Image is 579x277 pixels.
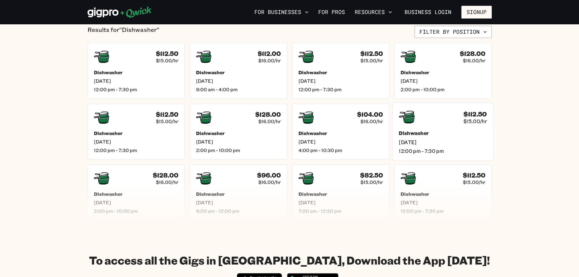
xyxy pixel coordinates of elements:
span: 2:00 pm - 10:00 pm [401,86,485,92]
span: $16.00/hr [463,57,485,64]
a: $82.50$15.00/hrDishwasher[DATE]7:00 am - 12:30 pm [292,164,390,220]
span: 12:00 pm - 7:30 pm [298,86,383,92]
button: Resources [352,7,395,17]
h5: Dishwasher [401,69,485,75]
span: [DATE] [298,78,383,84]
span: [DATE] [401,78,485,84]
h4: $96.00 [257,171,281,179]
button: Signup [461,6,492,19]
span: 2:00 pm - 10:00 pm [94,208,179,214]
span: $15.00/hr [463,179,485,185]
h5: Dishwasher [94,191,179,197]
a: Business Login [399,6,457,19]
span: [DATE] [196,199,281,206]
a: $96.00$16.00/hrDishwasher[DATE]6:00 am - 12:00 pm [190,164,287,220]
h5: Dishwasher [196,130,281,136]
a: $128.00$16.00/hrDishwasher[DATE]2:00 pm - 10:00 pm [88,164,185,220]
h4: $128.00 [153,171,178,179]
h5: Dishwasher [94,130,179,136]
span: $15.00/hr [464,118,487,124]
span: [DATE] [94,78,179,84]
h4: $112.50 [156,111,178,118]
a: $104.00$16.00/hrDishwasher[DATE]4:00 pm - 10:30 pm [292,104,390,160]
a: $128.00$16.00/hrDishwasher[DATE]2:00 pm - 10:00 pm [190,104,287,160]
h1: To access all the Gigs in [GEOGRAPHIC_DATA], Download the App [DATE]! [89,253,490,267]
span: 2:00 pm - 10:00 pm [196,147,281,153]
h5: Dishwasher [196,69,281,75]
h4: $112.50 [463,171,485,179]
span: [DATE] [196,139,281,145]
span: $15.00/hr [360,179,383,185]
a: $112.50$15.00/hrDishwasher[DATE]12:00 pm - 7:30 pm [394,164,492,220]
h4: $112.50 [360,50,383,57]
span: $16.00/hr [360,118,383,124]
h4: $112.50 [156,50,178,57]
span: 9:00 am - 4:00 pm [196,86,281,92]
span: $15.00/hr [156,57,178,64]
h5: Dishwasher [298,130,383,136]
span: $16.00/hr [156,179,178,185]
span: $15.00/hr [156,118,178,124]
span: $15.00/hr [360,57,383,64]
span: [DATE] [298,199,383,206]
span: [DATE] [399,139,487,145]
span: 12:00 pm - 7:30 pm [94,86,179,92]
h5: Dishwasher [401,191,485,197]
h5: Dishwasher [399,130,487,137]
h4: $112.50 [464,110,487,118]
a: $112.50$15.00/hrDishwasher[DATE]12:00 pm - 7:30 pm [392,102,494,161]
h4: $112.00 [258,50,281,57]
span: [DATE] [94,199,179,206]
h4: $82.50 [360,171,383,179]
span: $16.00/hr [258,179,281,185]
a: For Pros [316,7,347,17]
h4: $128.00 [255,111,281,118]
h5: Dishwasher [298,69,383,75]
h4: $128.00 [460,50,485,57]
span: [DATE] [401,199,485,206]
span: [DATE] [94,139,179,145]
a: $112.50$15.00/hrDishwasher[DATE]12:00 pm - 7:30 pm [292,43,390,99]
h5: Dishwasher [298,191,383,197]
p: Results for "Dishwasher" [88,26,159,38]
span: 7:00 am - 12:30 pm [298,208,383,214]
h5: Dishwasher [196,191,281,197]
span: $16.00/hr [258,57,281,64]
h5: Dishwasher [94,69,179,75]
span: 6:00 am - 12:00 pm [196,208,281,214]
a: $112.00$16.00/hrDishwasher[DATE]9:00 am - 4:00 pm [190,43,287,99]
button: For Businesses [252,7,311,17]
span: [DATE] [196,78,281,84]
span: 12:00 pm - 7:30 pm [401,208,485,214]
span: 12:00 pm - 7:30 pm [94,147,179,153]
button: Filter by position [415,26,492,38]
span: 12:00 pm - 7:30 pm [399,148,487,154]
a: $128.00$16.00/hrDishwasher[DATE]2:00 pm - 10:00 pm [394,43,492,99]
a: $112.50$15.00/hrDishwasher[DATE]12:00 pm - 7:30 pm [88,43,185,99]
span: 4:00 pm - 10:30 pm [298,147,383,153]
span: $16.00/hr [258,118,281,124]
a: $112.50$15.00/hrDishwasher[DATE]12:00 pm - 7:30 pm [88,104,185,160]
span: [DATE] [298,139,383,145]
h4: $104.00 [357,111,383,118]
